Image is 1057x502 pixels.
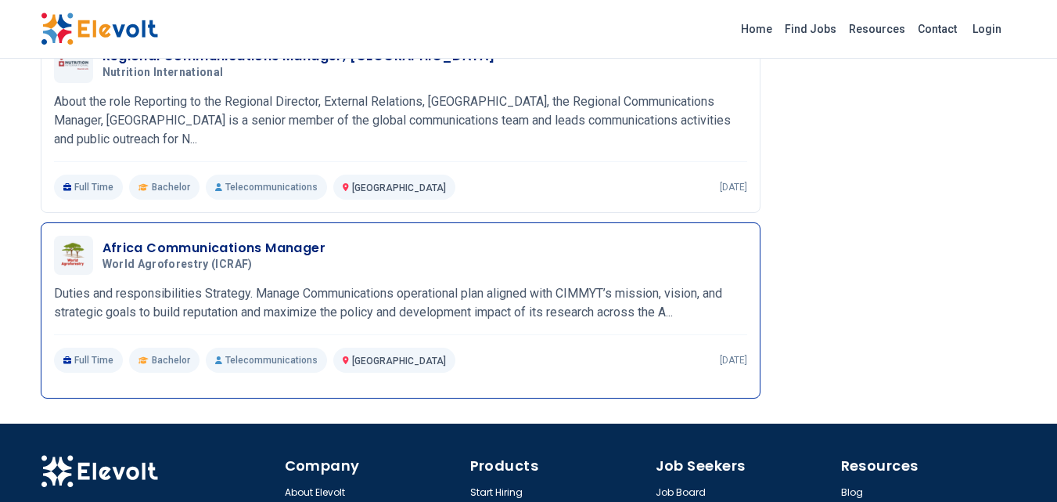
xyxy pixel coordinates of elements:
p: Full Time [54,348,124,373]
a: Contact [911,16,963,42]
a: Home [735,16,778,42]
span: Bachelor [152,354,190,367]
a: Find Jobs [778,16,843,42]
p: [DATE] [720,354,747,367]
p: [DATE] [720,181,747,193]
h4: Resources [841,455,1017,477]
img: Elevolt [41,13,158,45]
h4: Company [285,455,461,477]
a: Nutrition InternationalRegional Communications Manager, [GEOGRAPHIC_DATA]Nutrition InternationalA... [54,44,747,200]
a: Job Board [656,486,706,499]
h4: Products [470,455,646,477]
span: [GEOGRAPHIC_DATA] [352,182,446,193]
a: Resources [843,16,911,42]
iframe: Chat Widget [979,427,1057,502]
img: Elevolt [41,455,158,488]
a: Blog [841,486,863,499]
a: Start Hiring [470,486,523,499]
span: Bachelor [152,181,190,193]
span: [GEOGRAPHIC_DATA] [352,356,446,367]
span: Nutrition International [102,66,224,80]
a: About Elevolt [285,486,345,499]
a: World agroforestry (ICRAF)Africa Communications ManagerWorld agroforestry (ICRAF)Duties and respo... [54,236,747,373]
img: Nutrition International [58,57,89,70]
span: World agroforestry (ICRAF) [102,258,253,272]
img: World agroforestry (ICRAF) [58,238,89,273]
p: Telecommunications [206,175,327,200]
h4: Job Seekers [656,455,832,477]
p: Telecommunications [206,348,327,373]
h3: Africa Communications Manager [102,239,326,258]
p: Full Time [54,175,124,200]
p: Duties and responsibilities Strategy. Manage Communications operational plan aligned with CIMMYT’... [54,284,747,322]
p: About the role Reporting to the Regional Director, External Relations, [GEOGRAPHIC_DATA], the Reg... [54,92,747,149]
a: Login [963,13,1011,45]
